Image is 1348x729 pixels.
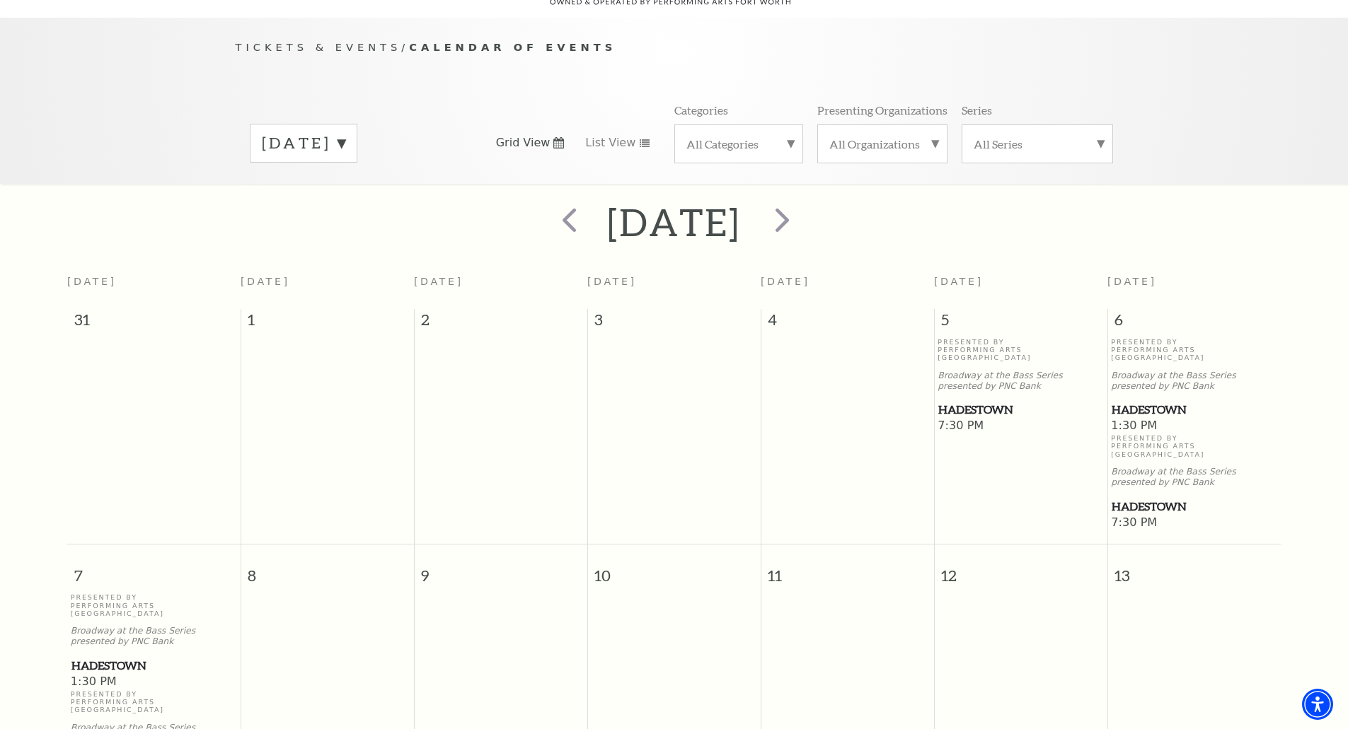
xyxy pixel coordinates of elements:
span: 7:30 PM [1111,515,1277,531]
span: 11 [761,544,934,593]
label: [DATE] [262,132,345,154]
span: [DATE] [761,276,810,287]
label: All Categories [686,136,791,151]
a: Hadestown [938,401,1104,419]
p: Presented By Performing Arts [GEOGRAPHIC_DATA] [938,338,1104,362]
span: Calendar of Events [409,41,616,53]
span: Hadestown [71,657,236,675]
span: 13 [1108,544,1281,593]
p: Broadway at the Bass Series presented by PNC Bank [1111,467,1277,488]
p: Presenting Organizations [817,103,947,117]
button: next [754,197,806,247]
p: Broadway at the Bass Series presented by PNC Bank [71,626,237,647]
p: Categories [674,103,728,117]
span: 4 [761,309,934,337]
span: [DATE] [934,276,984,287]
p: Presented By Performing Arts [GEOGRAPHIC_DATA] [71,690,237,714]
span: 1 [241,309,414,337]
label: All Series [974,136,1101,151]
p: Broadway at the Bass Series presented by PNC Bank [1111,371,1277,392]
span: Grid View [496,135,551,151]
a: Hadestown [1111,401,1277,419]
span: 6 [1108,309,1281,337]
span: 7 [67,544,241,593]
h2: [DATE] [607,199,741,245]
div: Accessibility Menu [1302,689,1333,720]
p: Presented By Performing Arts [GEOGRAPHIC_DATA] [1111,338,1277,362]
span: 10 [588,544,761,593]
span: [DATE] [587,276,637,287]
span: 8 [241,544,414,593]
span: [DATE] [1107,276,1157,287]
span: 7:30 PM [938,419,1104,434]
span: [DATE] [67,276,117,287]
span: 1:30 PM [1111,419,1277,434]
span: [DATE] [241,276,290,287]
span: Tickets & Events [236,41,402,53]
span: [DATE] [414,276,463,287]
span: 2 [415,309,587,337]
span: List View [585,135,635,151]
span: Hadestown [938,401,1103,419]
span: 3 [588,309,761,337]
span: 5 [935,309,1107,337]
p: Presented By Performing Arts [GEOGRAPHIC_DATA] [1111,434,1277,458]
span: Hadestown [1112,401,1277,419]
span: 1:30 PM [71,675,237,690]
p: Presented By Performing Arts [GEOGRAPHIC_DATA] [71,593,237,617]
button: prev [542,197,594,247]
span: 9 [415,544,587,593]
p: / [236,39,1113,57]
a: Hadestown [71,657,237,675]
span: Hadestown [1112,498,1277,515]
p: Series [962,103,992,117]
p: Broadway at the Bass Series presented by PNC Bank [938,371,1104,392]
label: All Organizations [829,136,935,151]
span: 31 [67,309,241,337]
span: 12 [935,544,1107,593]
a: Hadestown [1111,498,1277,515]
